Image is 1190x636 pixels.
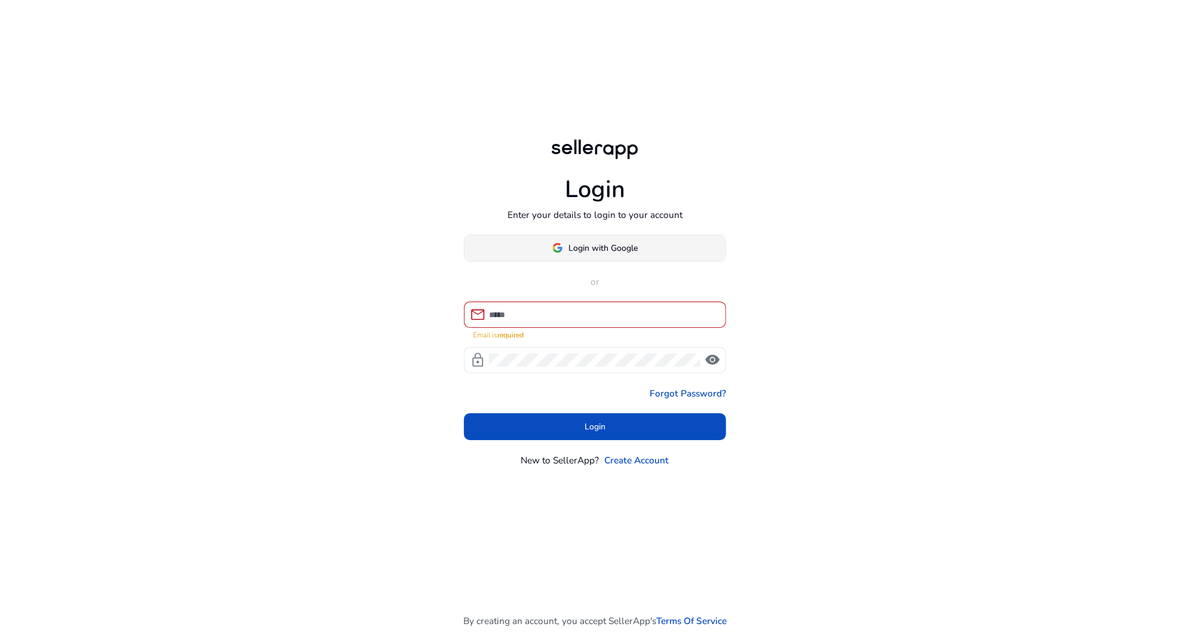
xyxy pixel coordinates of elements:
span: Login with Google [569,242,638,254]
a: Create Account [604,453,669,467]
a: Forgot Password? [650,386,726,400]
span: mail [470,307,485,322]
button: Login with Google [464,235,727,262]
span: visibility [705,352,720,368]
button: Login [464,413,727,440]
a: Terms Of Service [656,614,727,628]
span: Login [585,420,605,433]
p: Enter your details to login to your account [508,208,682,222]
img: google-logo.svg [552,242,563,253]
p: New to SellerApp? [521,453,599,467]
h1: Login [565,176,625,204]
p: or [464,275,727,288]
mat-error: Email is [473,328,717,340]
strong: required [498,330,524,340]
span: lock [470,352,485,368]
